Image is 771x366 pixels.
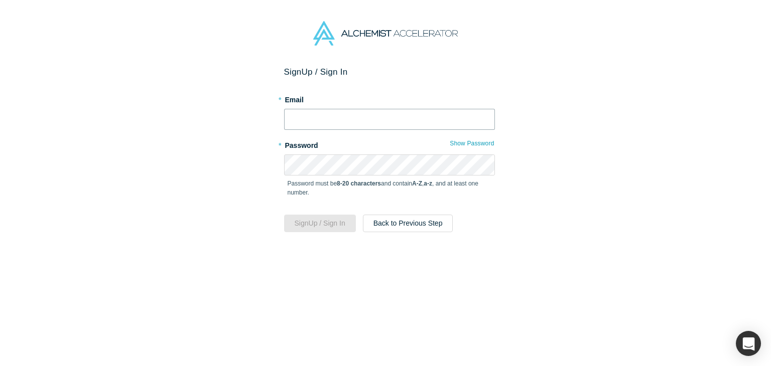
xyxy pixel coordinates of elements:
[424,180,432,187] strong: a-z
[288,179,491,197] p: Password must be and contain , , and at least one number.
[284,67,495,77] h2: Sign Up / Sign In
[337,180,381,187] strong: 8-20 characters
[449,137,494,150] button: Show Password
[412,180,422,187] strong: A-Z
[284,215,356,232] button: SignUp / Sign In
[313,21,458,46] img: Alchemist Accelerator Logo
[284,137,495,151] label: Password
[363,215,453,232] button: Back to Previous Step
[284,91,495,105] label: Email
